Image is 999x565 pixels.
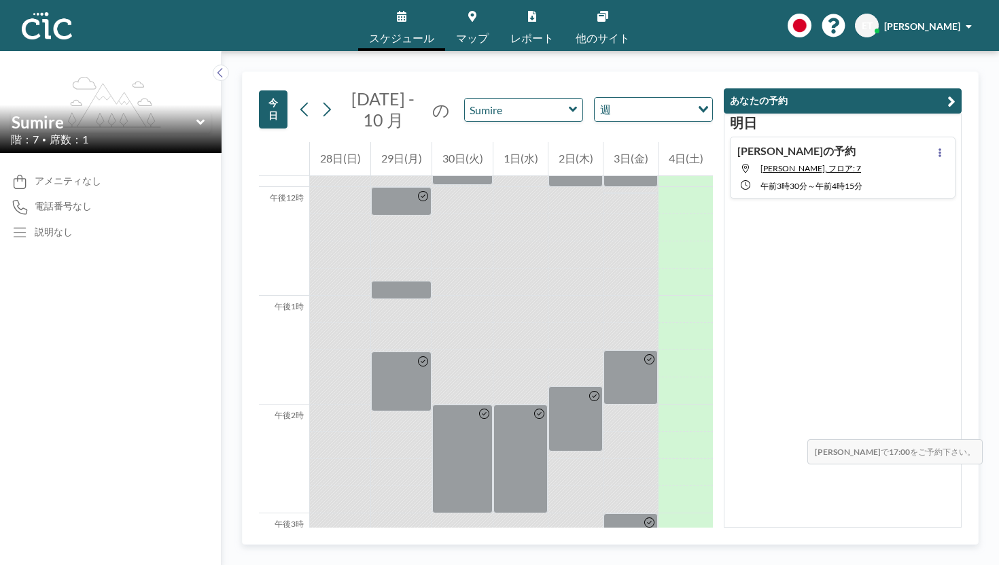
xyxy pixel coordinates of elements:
[881,447,889,457] font: で
[22,12,72,39] img: 組織ロゴ
[35,175,101,186] font: アメニティなし
[268,97,278,121] font: 今日
[275,410,304,420] font: 午後2時
[760,163,861,173] span: Suzuran, フロア: 7
[889,447,910,457] font: 17:00
[815,447,881,457] font: [PERSON_NAME]
[35,226,73,237] font: 説明なし
[12,112,196,132] input: すみれ
[11,133,39,145] font: 階：7
[760,181,807,191] font: 午前3時30分
[369,31,434,44] font: スケジュール
[862,20,873,31] font: ET
[50,133,88,145] font: 席数：1
[270,192,304,203] font: 午後12時
[807,181,816,191] font: ～
[884,20,960,32] font: [PERSON_NAME]
[730,95,788,106] font: あなたの予約
[259,90,287,129] button: 今日
[381,152,422,165] font: 29日(月)
[615,101,690,118] input: オプションを検索
[275,519,304,529] font: 午後3時
[510,31,554,44] font: レポート
[320,152,361,165] font: 28日(日)
[576,31,630,44] font: 他のサイト
[432,99,450,120] font: の
[559,152,593,165] font: 2日(木)
[504,152,538,165] font: 1日(水)
[595,98,712,121] div: オプションを検索
[910,447,975,457] font: をご予約下さい。
[465,99,569,121] input: Sumire
[456,31,489,44] font: マップ
[737,144,856,157] font: [PERSON_NAME]の予約
[724,88,962,114] button: あなたの予約
[600,103,611,116] font: 週
[35,200,92,211] font: 電話番号なし
[730,114,757,131] font: 明日
[614,152,648,165] font: 3日(金)
[816,181,862,191] font: 午前4時15分
[669,152,703,165] font: 4日(土)
[351,88,415,130] font: [DATE] - 10 月
[442,152,483,165] font: 30日(火)
[275,301,304,311] font: 午後1時
[42,135,46,143] font: •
